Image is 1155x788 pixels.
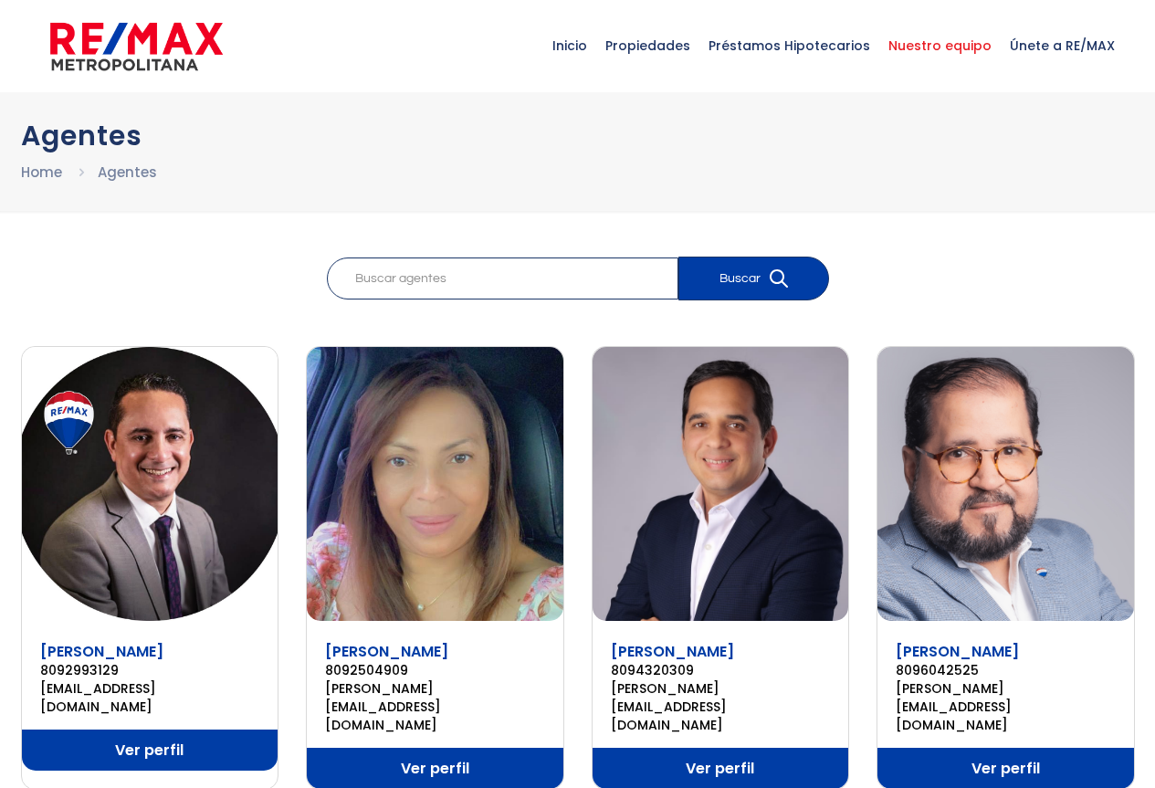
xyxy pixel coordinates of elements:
[325,661,545,679] a: 8092504909
[896,679,1116,734] a: [PERSON_NAME][EMAIL_ADDRESS][DOMAIN_NAME]
[896,641,1019,662] a: [PERSON_NAME]
[611,661,831,679] a: 8094320309
[879,18,1001,73] span: Nuestro equipo
[593,347,849,621] img: Alberto Bogaert
[40,641,163,662] a: [PERSON_NAME]
[21,163,62,182] a: Home
[40,679,260,716] a: [EMAIL_ADDRESS][DOMAIN_NAME]
[678,257,829,300] button: Buscar
[699,18,879,73] span: Préstamos Hipotecarios
[543,18,596,73] span: Inicio
[611,679,831,734] a: [PERSON_NAME][EMAIL_ADDRESS][DOMAIN_NAME]
[98,163,157,182] a: Agentes
[307,347,563,621] img: Aida Franco
[22,347,278,621] img: Abrahan Batista
[325,641,448,662] a: [PERSON_NAME]
[50,19,223,74] img: remax-metropolitana-logo
[40,661,260,679] a: 8092993129
[611,641,734,662] a: [PERSON_NAME]
[327,257,678,299] input: Buscar agentes
[1001,18,1124,73] span: Únete a RE/MAX
[22,730,278,771] a: Ver perfil
[325,679,545,734] a: [PERSON_NAME][EMAIL_ADDRESS][DOMAIN_NAME]
[877,347,1134,621] img: Alberto Francis
[896,661,1116,679] a: 8096042525
[21,120,1135,152] h1: Agentes
[596,18,699,73] span: Propiedades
